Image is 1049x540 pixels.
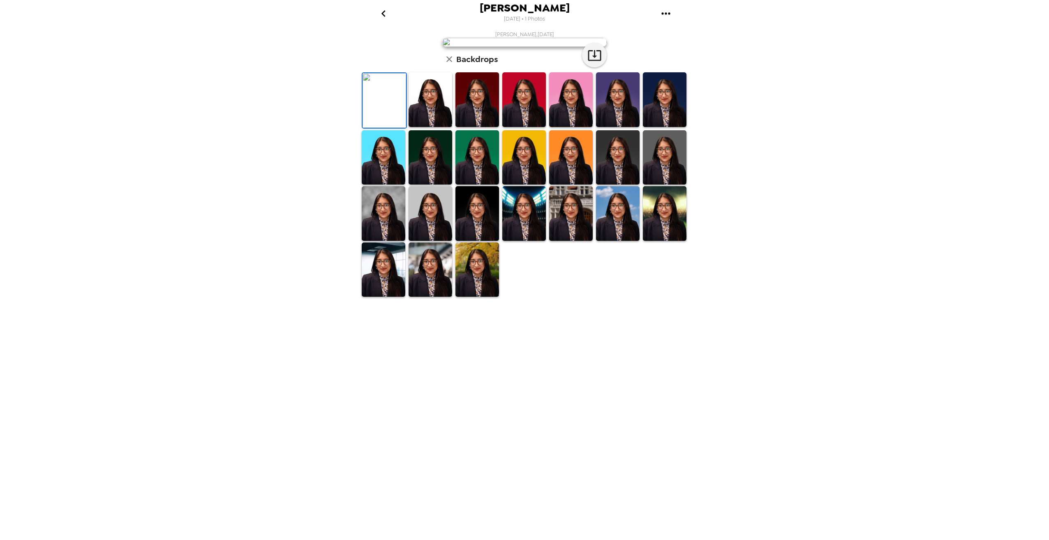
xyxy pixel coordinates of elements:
img: Original [363,73,406,128]
span: [DATE] • 1 Photos [504,14,545,25]
span: [PERSON_NAME] [480,2,570,14]
h6: Backdrops [456,53,498,66]
img: user [442,38,607,47]
span: [PERSON_NAME] , [DATE] [495,31,554,38]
